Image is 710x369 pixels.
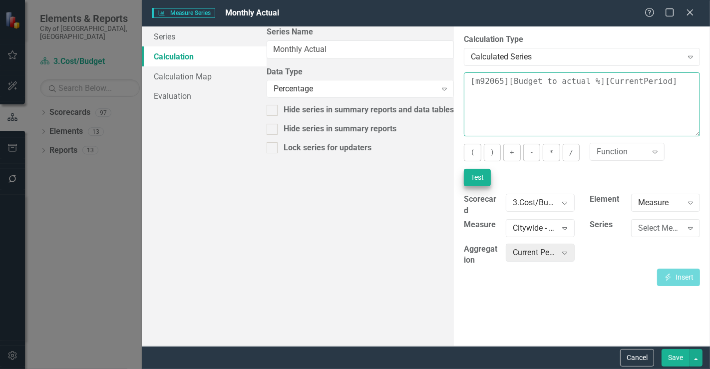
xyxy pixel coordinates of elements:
span: Monthly Actual [225,8,279,17]
button: Test [464,169,491,186]
span: Measure Series [152,8,215,18]
div: Function [597,146,647,158]
div: Hide series in summary reports [284,123,396,135]
button: Save [662,349,690,367]
label: Series [590,219,624,231]
button: Cancel [620,349,654,367]
div: Current Period [513,247,557,258]
a: Evaluation [142,86,267,106]
button: ) [484,144,501,161]
textarea: [m92065][Budget to actual %][CurrentPeriod] [464,72,700,136]
button: ( [464,144,481,161]
label: Calculation Type [464,34,700,45]
div: Select Measure Series... [638,222,682,234]
input: Series Name [267,40,454,59]
a: Calculation Map [142,66,267,86]
div: Calculated Series [471,51,682,62]
label: Series Name [267,26,454,38]
div: 3.Cost/Budget [513,197,557,209]
label: Scorecard [464,194,498,217]
button: / [563,144,580,161]
div: Percentage [274,83,436,95]
label: Measure [464,219,498,231]
button: - [523,144,540,161]
a: Calculation [142,46,267,66]
div: Citywide - Total Budget Actual over Expenditures % [513,222,557,234]
a: Series [142,26,267,46]
div: Lock series for updaters [284,142,371,154]
button: Insert [657,269,700,286]
label: Aggregation [464,244,498,267]
div: Measure [638,197,682,209]
label: Data Type [267,66,454,78]
label: Element [590,194,624,205]
div: Hide series in summary reports and data tables [284,104,454,116]
button: + [503,144,520,161]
